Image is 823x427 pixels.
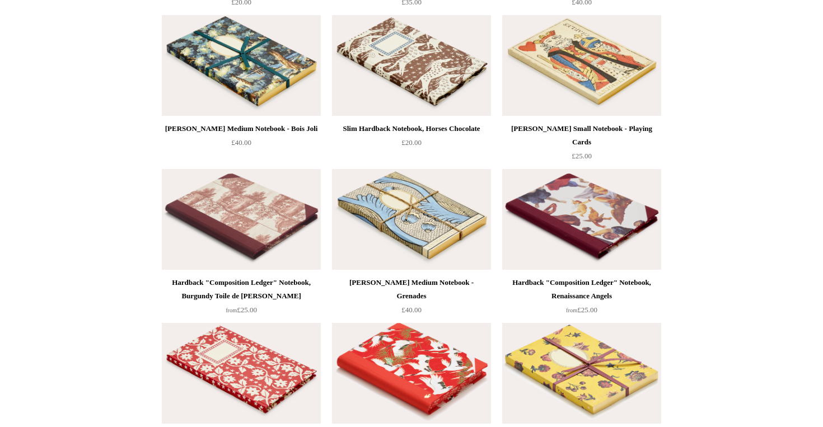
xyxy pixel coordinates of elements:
img: Extra-Thick "Composition Ledger" Notebook, Sogara Yuzen Red Cranes [332,323,491,424]
img: Slim Hardback Notebook, Leaves and Stars Bright Red [162,323,321,424]
span: from [566,307,577,313]
span: £25.00 [226,306,257,314]
a: Antoinette Poisson Medium Notebook - Bois Joli Antoinette Poisson Medium Notebook - Bois Joli [162,15,321,116]
a: [PERSON_NAME] Medium Notebook - Grenades £40.00 [332,276,491,322]
img: Hardback "Composition Ledger" Notebook, Burgundy Toile de Jouy [162,169,321,270]
a: Slim Hardback Notebook, Leaves and Stars Bright Red Slim Hardback Notebook, Leaves and Stars Brig... [162,323,321,424]
img: Hardback "Composition Ledger" Notebook, Renaissance Angels [502,169,661,270]
div: [PERSON_NAME] Small Notebook - Playing Cards [505,122,658,149]
a: Hardback "Composition Ledger" Notebook, Renaissance Angels Hardback "Composition Ledger" Notebook... [502,169,661,270]
a: Hardback "Composition Ledger" Notebook, Burgundy Toile de [PERSON_NAME] from£25.00 [162,276,321,322]
span: from [226,307,237,313]
a: Antoinette Poisson Small Notebook - Playing Cards Antoinette Poisson Small Notebook - Playing Cards [502,15,661,116]
div: Hardback "Composition Ledger" Notebook, Burgundy Toile de [PERSON_NAME] [165,276,318,303]
img: Antoinette Poisson Small Notebook - Playing Cards [502,15,661,116]
span: £25.00 [566,306,597,314]
div: [PERSON_NAME] Medium Notebook - Grenades [335,276,488,303]
span: £40.00 [231,138,251,147]
img: Antoinette Poisson Medium Notebook - Bois Joli [162,15,321,116]
span: £25.00 [572,152,592,160]
div: Hardback "Composition Ledger" Notebook, Renaissance Angels [505,276,658,303]
a: Hardback "Composition Ledger" Notebook, Renaissance Angels from£25.00 [502,276,661,322]
a: Slim Hardback Notebook, Horses Chocolate Slim Hardback Notebook, Horses Chocolate [332,15,491,116]
span: £20.00 [401,138,422,147]
img: Slim Hardback Notebook, Horses Chocolate [332,15,491,116]
a: Hardback "Composition Ledger" Notebook, Burgundy Toile de Jouy Hardback "Composition Ledger" Note... [162,169,321,270]
a: Slim Hardback Notebook, Horses Chocolate £20.00 [332,122,491,168]
a: Extra-Thick "Composition Ledger" Notebook, Sogara Yuzen Red Cranes Extra-Thick "Composition Ledge... [332,323,491,424]
span: £40.00 [401,306,422,314]
div: Slim Hardback Notebook, Horses Chocolate [335,122,488,135]
a: [PERSON_NAME] Small Notebook - Playing Cards £25.00 [502,122,661,168]
a: [PERSON_NAME] Medium Notebook - Bois Joli £40.00 [162,122,321,168]
img: Antoinette Poisson Medium Notebook - Grenades [332,169,491,270]
div: [PERSON_NAME] Medium Notebook - Bois Joli [165,122,318,135]
a: Antoinette Poisson Medium Notebook - Grenades Antoinette Poisson Medium Notebook - Grenades [332,169,491,270]
img: Antoinette Poisson Medium Notebook - Bien Aimee [502,323,661,424]
a: Antoinette Poisson Medium Notebook - Bien Aimee Antoinette Poisson Medium Notebook - Bien Aimee [502,323,661,424]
